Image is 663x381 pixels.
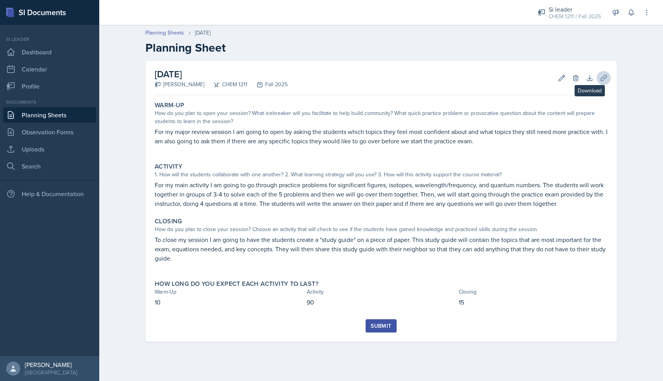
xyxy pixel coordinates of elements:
[25,369,77,376] div: [GEOGRAPHIC_DATA]
[366,319,396,332] button: Submit
[3,36,96,43] div: Si leader
[583,71,597,85] button: Download
[307,288,456,296] div: Activity
[459,288,608,296] div: Closing
[155,163,182,170] label: Activity
[549,5,601,14] div: Si leader
[3,99,96,106] div: Documents
[155,127,608,146] p: For my major review session I am going to open by asking the students which topics they feel most...
[155,67,288,81] h2: [DATE]
[195,29,211,37] div: [DATE]
[155,235,608,263] p: To close my session I am going to have the students create a "study guide" on a piece of paper. T...
[155,225,608,233] div: How do you plan to close your session? Choose an activity that will check to see if the students ...
[3,61,96,77] a: Calendar
[155,170,608,179] div: 1. How will the students collaborate with one another? 2. What learning strategy will you use? 3....
[3,124,96,140] a: Observation Forms
[549,12,601,21] div: CHEM 1211 / Fall 2025
[247,80,288,89] div: Fall 2025
[25,361,77,369] div: [PERSON_NAME]
[3,107,96,123] a: Planning Sheets
[155,288,304,296] div: Warm-Up
[145,41,617,55] h2: Planning Sheet
[459,297,608,307] p: 15
[3,141,96,157] a: Uploads
[3,44,96,60] a: Dashboard
[204,80,247,89] div: CHEM 1211
[155,297,304,307] p: 10
[155,101,185,109] label: Warm-Up
[3,186,96,202] div: Help & Documentation
[155,180,608,208] p: For my main activity I am going to go through practice problems for significant figures, isotopes...
[145,29,184,37] a: Planning Sheets
[155,109,608,125] div: How do you plan to open your session? What icebreaker will you facilitate to help build community...
[155,217,182,225] label: Closing
[155,280,318,288] label: How long do you expect each activity to last?
[3,78,96,94] a: Profile
[371,323,391,329] div: Submit
[3,158,96,174] a: Search
[155,80,204,89] div: [PERSON_NAME]
[307,297,456,307] p: 90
